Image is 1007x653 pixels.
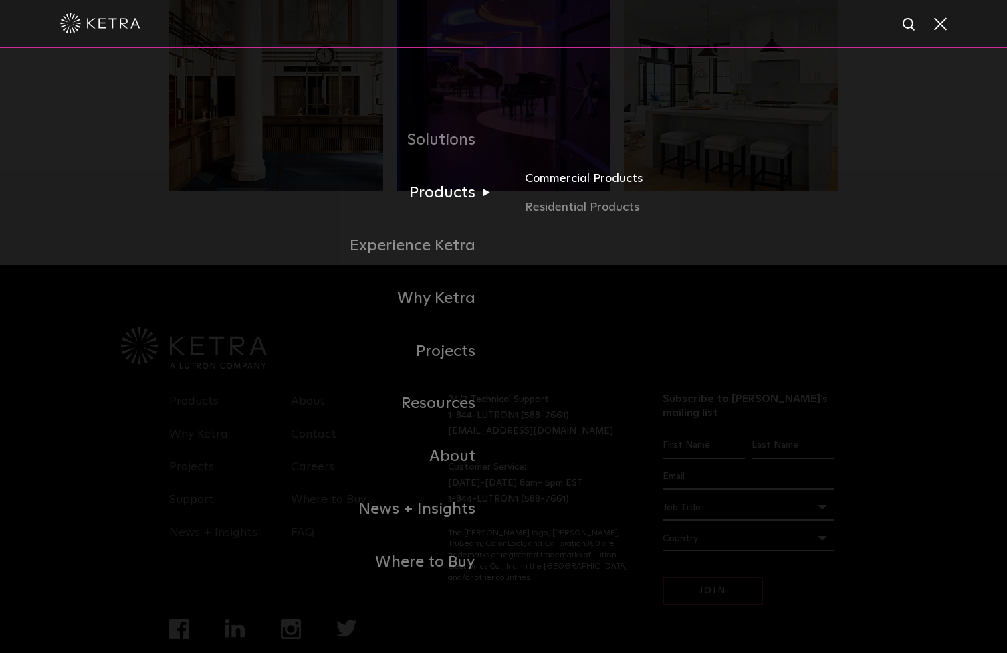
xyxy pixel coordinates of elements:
a: Products [169,167,503,219]
a: Projects [169,325,503,378]
a: Resources [169,377,503,430]
a: News + Insights [169,483,503,536]
a: About [169,430,503,483]
a: Where to Buy [169,536,503,589]
a: Residential Products [525,198,838,217]
a: Experience Ketra [169,219,503,272]
a: Commercial Products [525,169,838,198]
img: search icon [901,17,918,33]
img: ketra-logo-2019-white [60,13,140,33]
a: Why Ketra [169,272,503,325]
div: Navigation Menu [169,114,838,588]
a: Solutions [169,114,503,167]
